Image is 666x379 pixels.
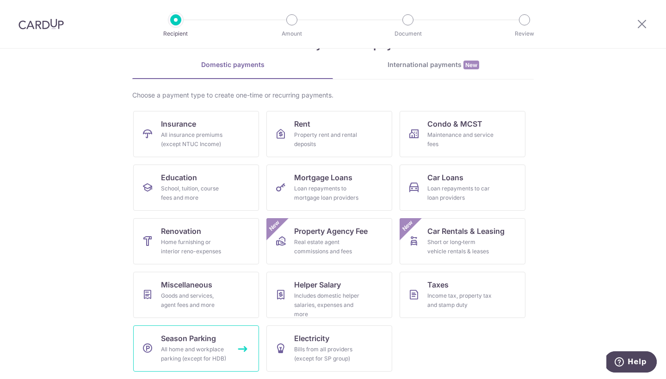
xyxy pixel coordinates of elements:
p: Review [490,29,559,38]
span: Helper Salary [294,279,341,290]
div: Home furnishing or interior reno-expenses [161,238,228,256]
span: Season Parking [161,333,216,344]
a: Property Agency FeeReal estate agent commissions and feesNew [266,218,392,264]
a: ElectricityBills from all providers (except for SP group) [266,325,392,372]
span: Help [21,6,40,15]
div: Property rent and rental deposits [294,130,361,149]
span: Condo & MCST [427,118,482,129]
a: TaxesIncome tax, property tax and stamp duty [400,272,525,318]
a: RenovationHome furnishing or interior reno-expenses [133,218,259,264]
span: Mortgage Loans [294,172,352,183]
img: CardUp [18,18,64,30]
div: Loan repayments to mortgage loan providers [294,184,361,202]
div: Short or long‑term vehicle rentals & leases [427,238,494,256]
div: Choose a payment type to create one-time or recurring payments. [132,91,534,100]
a: EducationSchool, tuition, course fees and more [133,165,259,211]
span: Insurance [161,118,196,129]
p: Recipient [142,29,210,38]
span: New [400,218,415,233]
a: InsuranceAll insurance premiums (except NTUC Income) [133,111,259,157]
div: Maintenance and service fees [427,130,494,149]
p: Amount [258,29,326,38]
a: RentProperty rent and rental deposits [266,111,392,157]
span: Education [161,172,197,183]
a: Condo & MCSTMaintenance and service fees [400,111,525,157]
a: Car Rentals & LeasingShort or long‑term vehicle rentals & leasesNew [400,218,525,264]
span: Property Agency Fee [294,226,368,237]
a: MiscellaneousGoods and services, agent fees and more [133,272,259,318]
span: Electricity [294,333,329,344]
span: Taxes [427,279,449,290]
a: Season ParkingAll home and workplace parking (except for HDB) [133,325,259,372]
div: All insurance premiums (except NTUC Income) [161,130,228,149]
div: Loan repayments to car loan providers [427,184,494,202]
span: Car Rentals & Leasing [427,226,505,237]
div: Domestic payments [132,60,333,69]
iframe: Opens a widget where you can find more information [606,351,657,374]
span: New [463,61,479,69]
span: New [267,218,282,233]
div: All home and workplace parking (except for HDB) [161,345,228,363]
a: Helper SalaryIncludes domestic helper salaries, expenses and more [266,272,392,318]
a: Car LoansLoan repayments to car loan providers [400,165,525,211]
a: Mortgage LoansLoan repayments to mortgage loan providers [266,165,392,211]
span: Renovation [161,226,201,237]
div: Includes domestic helper salaries, expenses and more [294,291,361,319]
div: Bills from all providers (except for SP group) [294,345,361,363]
div: Goods and services, agent fees and more [161,291,228,310]
span: Rent [294,118,310,129]
span: Car Loans [427,172,463,183]
p: Document [374,29,442,38]
div: Real estate agent commissions and fees [294,238,361,256]
div: School, tuition, course fees and more [161,184,228,202]
div: Income tax, property tax and stamp duty [427,291,494,310]
div: International payments [333,60,534,70]
span: Miscellaneous [161,279,212,290]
